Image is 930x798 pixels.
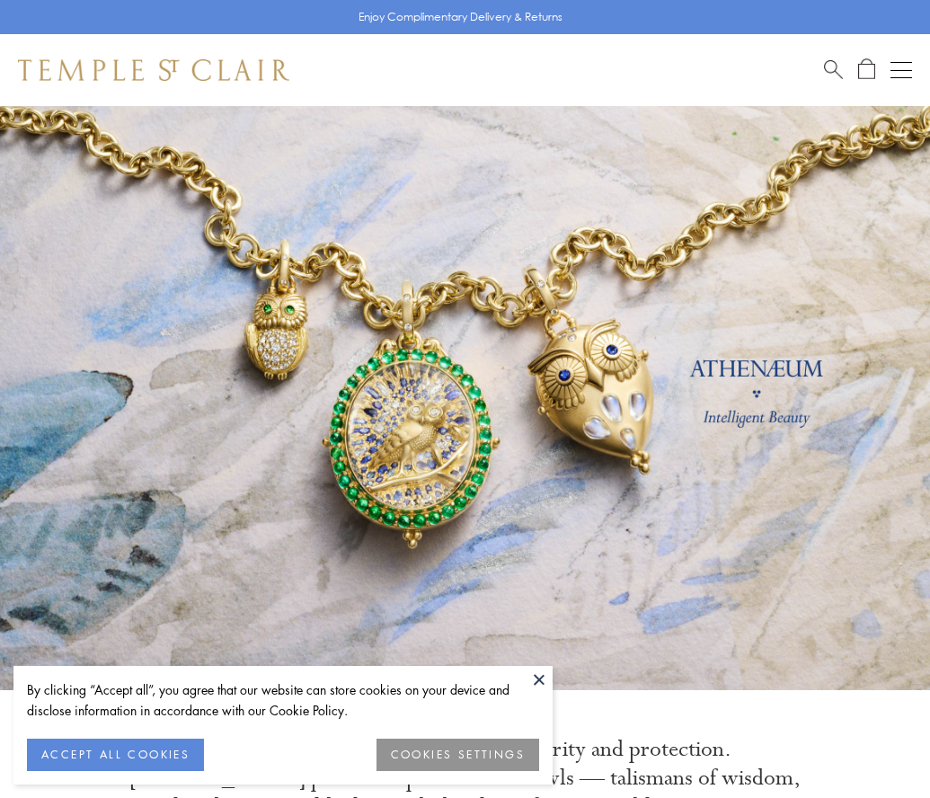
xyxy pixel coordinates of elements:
[890,59,912,81] button: Open navigation
[376,739,539,771] button: COOKIES SETTINGS
[27,679,539,721] div: By clicking “Accept all”, you agree that our website can store cookies on your device and disclos...
[359,8,562,26] p: Enjoy Complimentary Delivery & Returns
[858,58,875,81] a: Open Shopping Bag
[27,739,204,771] button: ACCEPT ALL COOKIES
[824,58,843,81] a: Search
[18,59,289,81] img: Temple St. Clair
